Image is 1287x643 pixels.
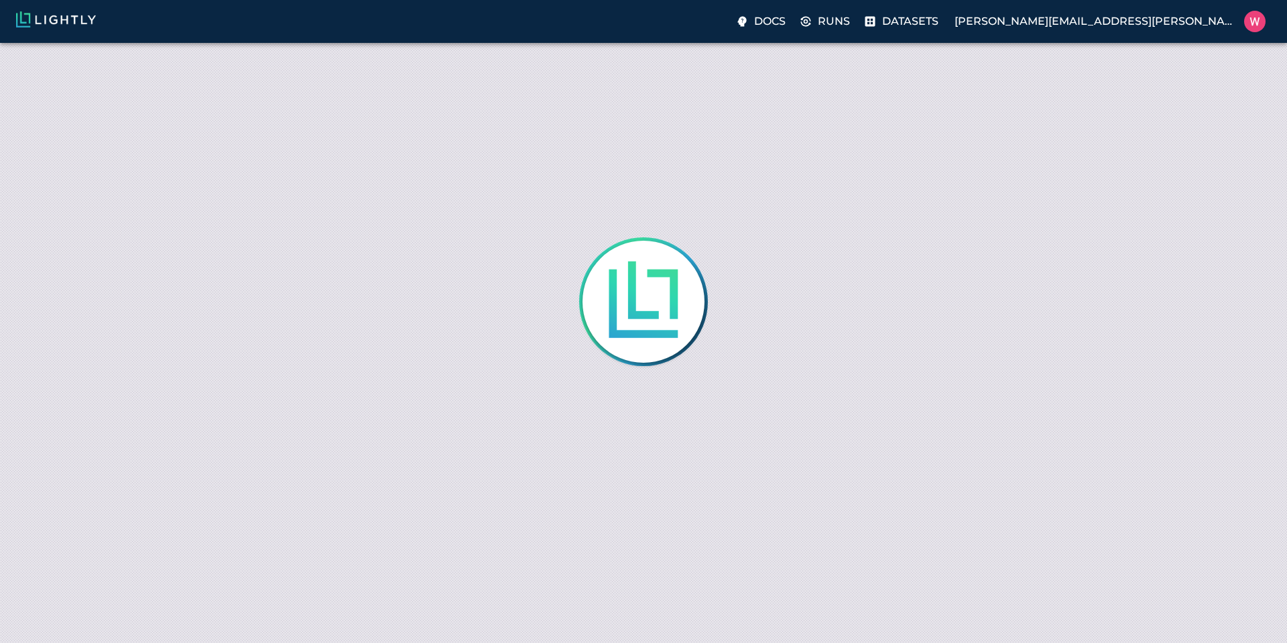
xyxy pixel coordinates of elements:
img: Lightly [16,11,96,27]
p: Docs [754,13,786,30]
label: Docs [733,9,791,34]
p: Datasets [882,13,938,30]
img: William Maio [1244,11,1266,32]
label: Runs [796,9,855,34]
img: Lightly is loading [597,255,690,348]
label: Datasets [861,9,944,34]
p: Runs [818,13,850,30]
p: [PERSON_NAME][EMAIL_ADDRESS][PERSON_NAME] [955,13,1239,30]
label: [PERSON_NAME][EMAIL_ADDRESS][PERSON_NAME]William Maio [949,7,1271,36]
